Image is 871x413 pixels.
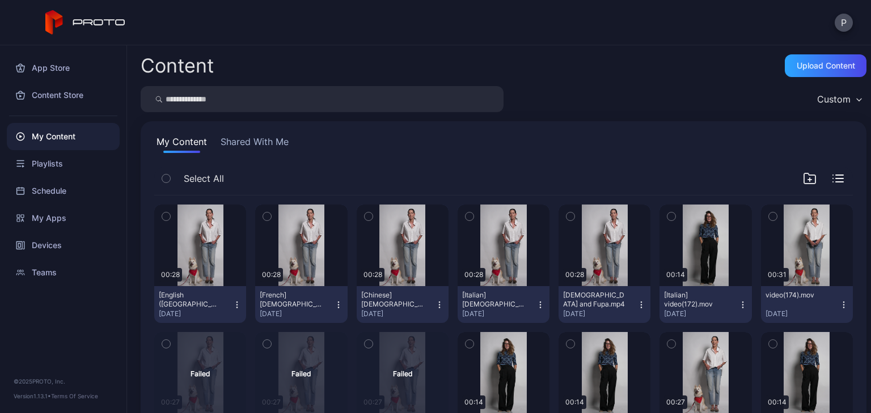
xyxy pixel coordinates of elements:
[7,82,120,109] a: Content Store
[159,291,221,309] div: [English (UK)] Lady and Fupa.mp4
[7,54,120,82] a: App Store
[154,135,209,153] button: My Content
[7,123,120,150] a: My Content
[664,291,726,309] div: [Italian] video(172).mov
[766,309,839,318] div: [DATE]
[7,205,120,232] a: My Apps
[811,86,866,112] button: Custom
[260,309,333,318] div: [DATE]
[817,93,851,105] div: Custom
[357,286,449,323] button: [Chinese] [DEMOGRAPHIC_DATA] and Fupa.mp4[DATE]
[7,177,120,205] a: Schedule
[835,14,853,32] button: P
[184,172,224,185] span: Select All
[361,309,435,318] div: [DATE]
[218,135,291,153] button: Shared With Me
[255,286,347,323] button: [French] [DEMOGRAPHIC_DATA] and Fupa.mp4[DATE]
[462,309,536,318] div: [DATE]
[14,377,113,386] div: © 2025 PROTO, Inc.
[563,309,637,318] div: [DATE]
[766,291,828,300] div: video(174).mov
[154,286,246,323] button: [English ([GEOGRAPHIC_DATA])] [DEMOGRAPHIC_DATA] and Fupa.mp4[DATE]
[659,286,751,323] button: [Italian] video(172).mov[DATE]
[393,368,412,378] div: Failed
[291,368,311,378] div: Failed
[664,309,738,318] div: [DATE]
[7,259,120,286] a: Teams
[458,286,549,323] button: [Italian] [DEMOGRAPHIC_DATA] and Fupa.mp4[DATE]
[159,309,232,318] div: [DATE]
[7,150,120,177] a: Playlists
[14,393,51,399] span: Version 1.13.1 •
[761,286,853,323] button: video(174).mov[DATE]
[361,291,424,309] div: [Chinese] Lady and Fupa.mp4
[51,393,98,399] a: Terms Of Service
[191,368,210,378] div: Failed
[260,291,322,309] div: [French] Lady and Fupa.mp4
[559,286,650,323] button: [DEMOGRAPHIC_DATA] and Fupa.mp4[DATE]
[141,56,214,75] div: Content
[563,291,625,309] div: Lady and Fupa.mp4
[462,291,525,309] div: [Italian] Lady and Fupa.mp4
[7,232,120,259] a: Devices
[785,54,866,77] button: Upload Content
[797,61,855,70] div: Upload Content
